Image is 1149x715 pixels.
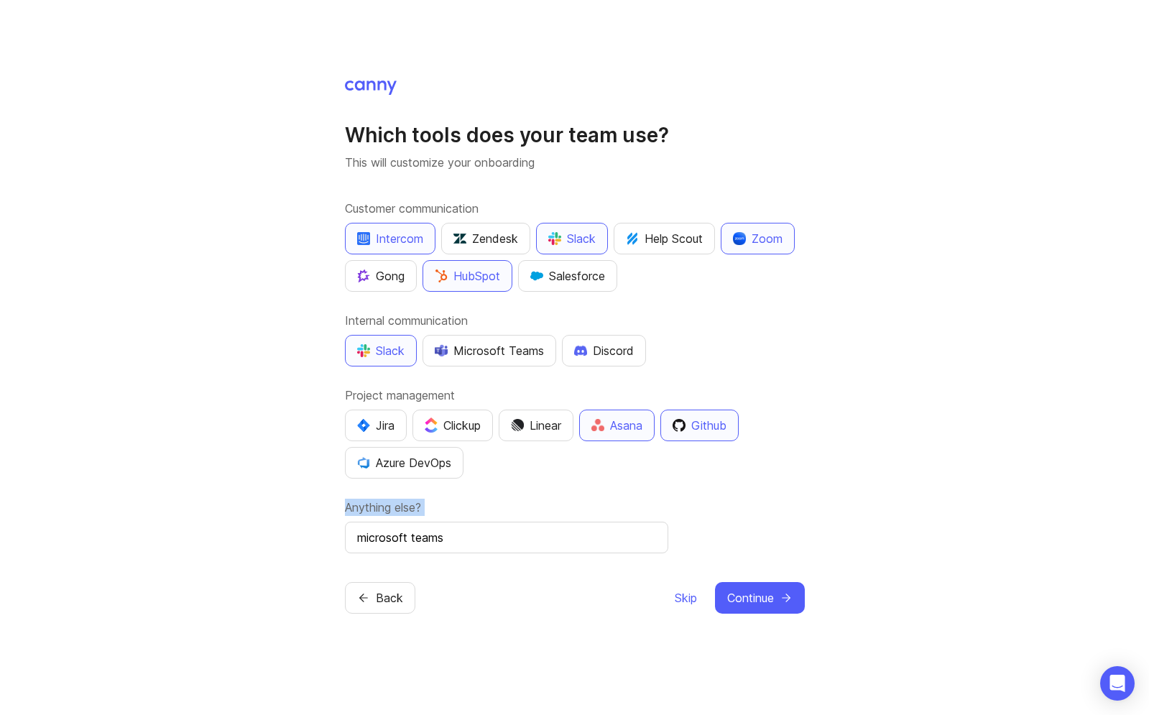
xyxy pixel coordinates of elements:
[345,312,805,329] label: Internal communication
[548,230,596,247] div: Slack
[591,417,642,434] div: Asana
[673,419,686,432] img: 0D3hMmx1Qy4j6AAAAAElFTkSuQmCC
[357,344,370,357] img: WIAAAAASUVORK5CYII=
[715,582,805,614] button: Continue
[345,582,415,614] button: Back
[562,335,646,366] button: Discord
[345,80,397,95] img: Canny Home
[345,223,435,254] button: Intercom
[357,342,405,359] div: Slack
[423,335,556,366] button: Microsoft Teams
[435,342,544,359] div: Microsoft Teams
[357,267,405,285] div: Gong
[435,344,448,356] img: D0GypeOpROL5AAAAAElFTkSuQmCC
[435,269,448,282] img: G+3M5qq2es1si5SaumCnMN47tP1CvAZneIVX5dcx+oz+ZLhv4kfP9DwAAAABJRU5ErkJggg==
[626,230,703,247] div: Help Scout
[345,122,805,148] h1: Which tools does your team use?
[345,335,417,366] button: Slack
[345,200,805,217] label: Customer communication
[511,419,524,432] img: Dm50RERGQWO2Ei1WzHVviWZlaLVriU9uRN6E+tIr91ebaDbMKKPDpFbssSuEG21dcGXkrKsuOVPwCeFJSFAIOxgiKgL2sFHRe...
[453,232,466,245] img: UniZRqrCPz6BHUWevMzgDJ1FW4xaGg2egd7Chm8uY0Al1hkDyjqDa8Lkk0kDEdqKkBok+T4wfoD0P0o6UMciQ8AAAAASUVORK...
[357,419,370,432] img: svg+xml;base64,PHN2ZyB4bWxucz0iaHR0cDovL3d3dy53My5vcmcvMjAwMC9zdmciIHZpZXdCb3g9IjAgMCA0MC4zNDMgND...
[499,410,573,441] button: Linear
[674,582,698,614] button: Skip
[574,342,634,359] div: Discord
[511,417,561,434] div: Linear
[530,269,543,282] img: GKxMRLiRsgdWqxrdBeWfGK5kaZ2alx1WifDSa2kSTsK6wyJURKhUuPoQRYzjholVGzT2A2owx2gHwZoyZHHCYJ8YNOAZj3DSg...
[441,223,530,254] button: Zendesk
[357,529,656,546] input: Other tools…
[345,410,407,441] button: Jira
[357,230,423,247] div: Intercom
[345,154,805,171] p: This will customize your onboarding
[518,260,617,292] button: Salesforce
[423,260,512,292] button: HubSpot
[579,410,655,441] button: Asana
[1100,666,1135,701] div: Open Intercom Messenger
[733,230,783,247] div: Zoom
[673,417,726,434] div: Github
[453,230,518,247] div: Zendesk
[425,417,481,434] div: Clickup
[376,589,403,606] span: Back
[675,589,697,606] span: Skip
[721,223,795,254] button: Zoom
[425,418,438,433] img: j83v6vj1tgY2AAAAABJRU5ErkJggg==
[357,417,394,434] div: Jira
[626,232,639,245] img: kV1LT1TqjqNHPtRK7+FoaplE1qRq1yqhg056Z8K5Oc6xxgIuf0oNQ9LelJqbcyPisAf0C9LDpX5UIuAAAAAElFTkSuQmCC
[574,345,587,355] img: +iLplPsjzba05dttzK064pds+5E5wZnCVbuGoLvBrYdmEPrXTzGo7zG60bLEREEjvOjaG9Saez5xsOEAbxBwOP6dkea84XY9O...
[412,410,493,441] button: Clickup
[345,260,417,292] button: Gong
[357,454,451,471] div: Azure DevOps
[548,232,561,245] img: WIAAAAASUVORK5CYII=
[614,223,715,254] button: Help Scout
[345,447,463,479] button: Azure DevOps
[345,499,805,516] label: Anything else?
[660,410,739,441] button: Github
[536,223,608,254] button: Slack
[727,589,774,606] span: Continue
[345,387,805,404] label: Project management
[591,419,604,431] img: Rf5nOJ4Qh9Y9HAAAAAElFTkSuQmCC
[357,456,370,469] img: YKcwp4sHBXAAAAAElFTkSuQmCC
[733,232,746,245] img: xLHbn3khTPgAAAABJRU5ErkJggg==
[530,267,605,285] div: Salesforce
[435,267,500,285] div: HubSpot
[357,232,370,245] img: eRR1duPH6fQxdnSV9IruPjCimau6md0HxlPR81SIPROHX1VjYjAN9a41AAAAAElFTkSuQmCC
[357,269,370,282] img: qKnp5cUisfhcFQGr1t296B61Fm0WkUVwBZaiVE4uNRmEGBFetJMz8xGrgPHqF1mLDIG816Xx6Jz26AFmkmT0yuOpRCAR7zRpG...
